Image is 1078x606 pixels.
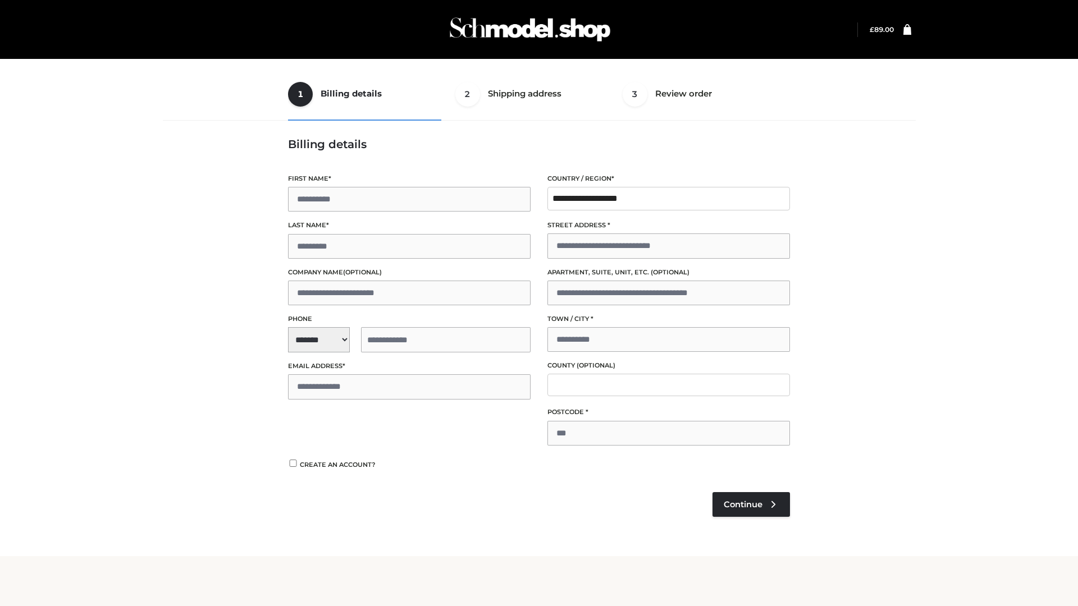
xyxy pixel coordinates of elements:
[300,461,376,469] span: Create an account?
[547,267,790,278] label: Apartment, suite, unit, etc.
[288,267,531,278] label: Company name
[577,361,615,369] span: (optional)
[547,173,790,184] label: Country / Region
[651,268,689,276] span: (optional)
[343,268,382,276] span: (optional)
[724,499,762,509] span: Continue
[870,25,894,34] bdi: 89.00
[288,460,298,467] input: Create an account?
[870,25,894,34] a: £89.00
[547,220,790,231] label: Street address
[446,7,614,52] img: Schmodel Admin 964
[712,492,790,517] a: Continue
[547,407,790,417] label: Postcode
[547,360,790,371] label: County
[288,361,531,371] label: Email address
[288,173,531,184] label: First name
[288,220,531,231] label: Last name
[870,25,874,34] span: £
[288,314,531,324] label: Phone
[288,137,790,151] h3: Billing details
[547,314,790,324] label: Town / City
